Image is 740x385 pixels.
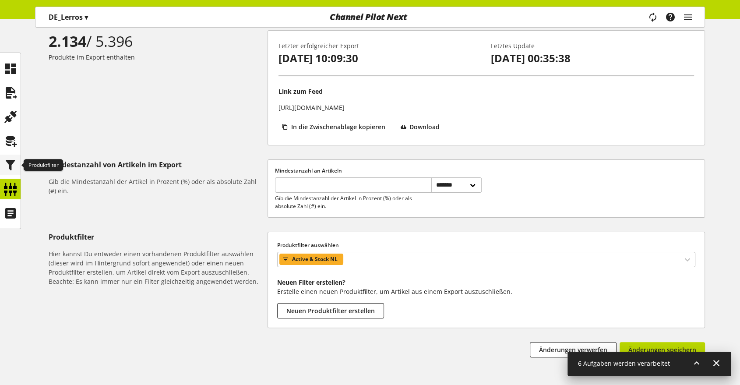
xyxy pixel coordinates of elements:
[278,50,482,66] p: [DATE] 10:09:30
[49,12,88,22] p: DE_Lerros
[409,122,440,131] span: Download
[620,342,705,357] button: Änderungen speichern
[278,87,323,96] p: Link zum Feed
[578,359,670,367] span: 6 Aufgaben werden verarbeitet
[49,232,264,242] h5: Produktfilter
[291,122,385,131] span: In die Zwischenablage kopieren
[397,119,448,134] button: Download
[278,103,345,112] p: [URL][DOMAIN_NAME]
[292,254,338,265] span: Active & Stock NL
[397,119,448,138] a: Download
[491,50,694,66] p: [DATE] 00:35:38
[35,7,705,28] nav: main navigation
[530,342,617,357] button: Änderungen verwerfen
[491,41,694,50] p: Letztes Update
[49,31,86,51] b: 2.134
[278,119,394,134] button: In die Zwischenablage kopieren
[24,159,63,171] div: Produktfilter
[49,53,264,62] p: Produkte im Export enthalten
[49,159,264,170] h5: Mindestanzahl von Artikeln im Export
[49,249,264,286] h6: Hier kannst Du entweder einen vorhandenen Produktfilter auswählen (dieser wird im Hintergrund sof...
[278,41,482,50] p: Letzter erfolgreicher Export
[277,278,345,286] b: Neuen Filter erstellen?
[277,287,695,296] p: Erstelle einen neuen Produktfilter, um Artikel aus einem Export auszuschließen.
[49,30,264,53] div: / 5.396
[539,345,607,354] span: Änderungen verwerfen
[49,177,264,195] h6: Gib die Mindestanzahl der Artikel in Prozent (%) oder als absolute Zahl (#) ein.
[275,167,482,175] label: Mindestanzahl an Artikeln
[277,303,384,318] button: Neuen Produktfilter erstellen
[275,194,432,210] p: Gib die Mindestanzahl der Artikel in Prozent (%) oder als absolute Zahl (#) ein.
[286,306,375,315] span: Neuen Produktfilter erstellen
[85,12,88,22] span: ▾
[277,241,695,249] label: Produktfilter auswählen
[628,345,696,354] span: Änderungen speichern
